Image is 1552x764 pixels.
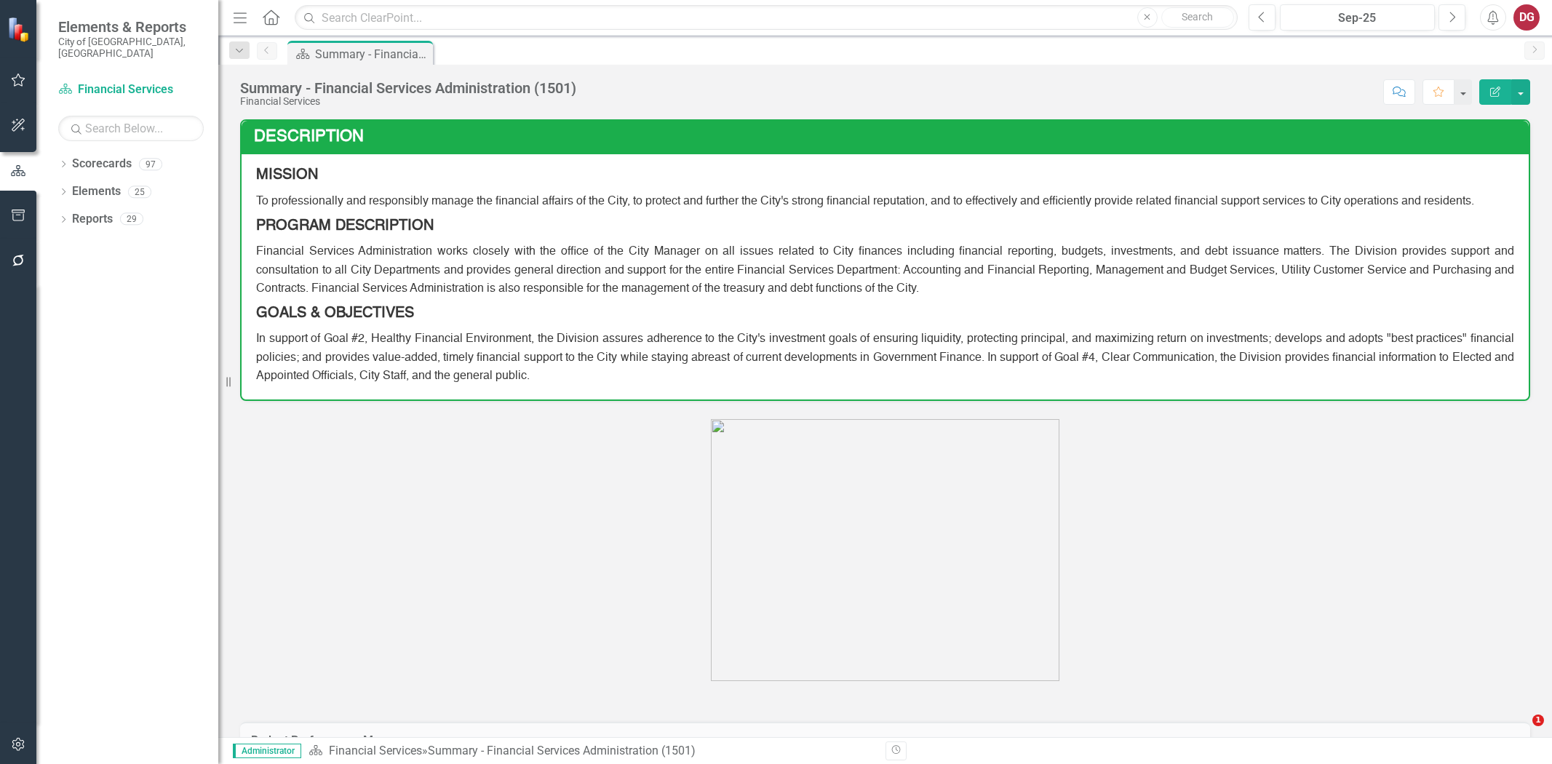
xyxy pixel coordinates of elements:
div: Financial Services [240,96,576,107]
span: Search [1182,11,1213,23]
span: Financial Services Administration works closely with the office of the City Manager on all issues... [256,246,1514,294]
span: Elements & Reports [58,18,204,36]
div: Sep-25 [1285,9,1430,27]
a: Reports [72,211,113,228]
a: Financial Services [58,81,204,98]
div: 97 [139,158,162,170]
strong: GOALS & OBJECTIVES [256,306,414,321]
div: Summary - Financial Services Administration (1501) [428,744,696,757]
div: Summary - Financial Services Administration (1501) [315,45,429,63]
div: 25 [128,186,151,198]
button: DG [1513,4,1540,31]
div: 29 [120,213,143,226]
span: 1 [1532,715,1544,726]
small: City of [GEOGRAPHIC_DATA], [GEOGRAPHIC_DATA] [58,36,204,60]
img: finance.jpg [711,419,1059,681]
a: Elements [72,183,121,200]
div: Summary - Financial Services Administration (1501) [240,80,576,96]
strong: MISSION [256,168,318,183]
h3: Description [254,128,1521,146]
h3: Budget Performance Measures [251,734,1519,747]
a: Financial Services [329,744,422,757]
span: To professionally and responsibly manage the financial affairs of the City, to protect and furthe... [256,196,1474,207]
strong: PROGRAM DESCRIPTION [256,219,434,234]
img: ClearPoint Strategy [7,17,33,42]
input: Search ClearPoint... [295,5,1238,31]
button: Search [1161,7,1234,28]
span: In support of Goal #2, Healthy Financial Environment, the Division assures adherence to the City'... [256,333,1514,381]
button: Sep-25 [1280,4,1435,31]
div: » [309,743,875,760]
a: Scorecards [72,156,132,172]
span: Administrator [233,744,301,758]
input: Search Below... [58,116,204,141]
iframe: Intercom live chat [1503,715,1537,749]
